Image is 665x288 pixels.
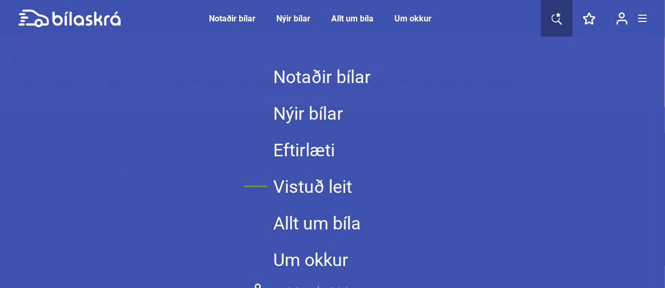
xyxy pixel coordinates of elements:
[332,14,374,24] a: Allt um bíla
[273,205,371,241] a: Allt um bíla
[277,14,311,24] a: Nýir bílar
[209,14,256,24] a: Notaðir bílar
[273,59,371,95] a: Notaðir bílar
[273,168,371,205] a: Vistuð leit
[395,14,432,24] a: Um okkur
[273,132,371,168] a: Eftirlæti
[273,95,371,132] a: Nýir bílar
[273,241,371,278] a: Um okkur
[616,12,628,25] img: user-login.svg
